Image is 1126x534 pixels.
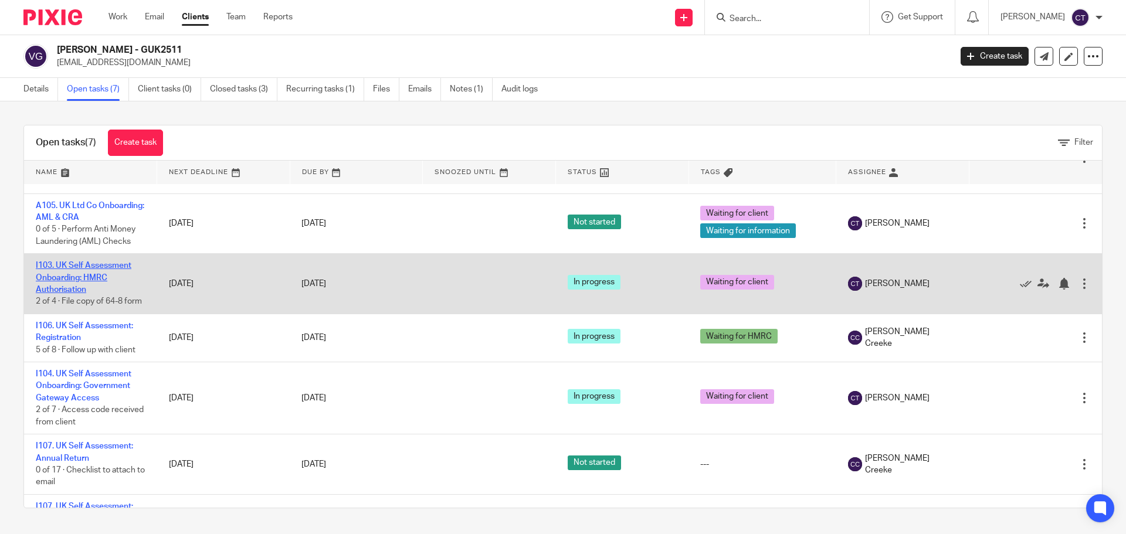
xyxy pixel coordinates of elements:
[23,78,58,101] a: Details
[848,391,862,405] img: svg%3E
[23,9,82,25] img: Pixie
[36,298,142,306] span: 2 of 4 · File copy of 64-8 form
[36,346,135,354] span: 5 of 8 · Follow up with client
[85,138,96,147] span: (7)
[36,322,133,342] a: I106. UK Self Assessment: Registration
[450,78,493,101] a: Notes (1)
[36,502,133,522] a: I107. UK Self Assessment: Annual Return
[1000,11,1065,23] p: [PERSON_NAME]
[848,331,862,345] img: svg%3E
[1020,278,1037,290] a: Mark as done
[301,334,326,342] span: [DATE]
[301,460,326,468] span: [DATE]
[301,219,326,227] span: [DATE]
[157,193,290,254] td: [DATE]
[36,406,144,426] span: 2 of 7 · Access code received from client
[700,329,778,343] span: Waiting for HMRC
[700,389,774,404] span: Waiting for client
[1071,8,1090,27] img: svg%3E
[23,44,48,69] img: svg%3E
[700,458,824,470] div: ---
[568,389,620,404] span: In progress
[182,11,209,23] a: Clients
[157,362,290,434] td: [DATE]
[36,466,145,487] span: 0 of 17 · Checklist to attach to email
[435,169,496,175] span: Snoozed Until
[700,206,774,220] span: Waiting for client
[36,202,144,222] a: A105. UK Ltd Co Onboarding: AML & CRA
[138,78,201,101] a: Client tasks (0)
[226,11,246,23] a: Team
[157,434,290,495] td: [DATE]
[848,216,862,230] img: svg%3E
[1074,138,1093,147] span: Filter
[728,14,834,25] input: Search
[700,275,774,290] span: Waiting for client
[36,261,131,294] a: I103. UK Self Assessment Onboarding: HMRC Authorisation
[961,47,1029,66] a: Create task
[568,329,620,343] span: In progress
[263,11,293,23] a: Reports
[67,78,129,101] a: Open tasks (7)
[865,453,958,477] span: [PERSON_NAME] Creeke
[865,217,930,229] span: [PERSON_NAME]
[568,169,597,175] span: Status
[301,280,326,288] span: [DATE]
[108,11,127,23] a: Work
[157,254,290,314] td: [DATE]
[301,394,326,402] span: [DATE]
[36,442,133,462] a: I107. UK Self Assessment: Annual Return
[373,78,399,101] a: Files
[568,455,621,470] span: Not started
[865,326,958,350] span: [PERSON_NAME] Creeke
[568,275,620,290] span: In progress
[108,130,163,156] a: Create task
[210,78,277,101] a: Closed tasks (3)
[36,370,131,402] a: I104. UK Self Assessment Onboarding: Government Gateway Access
[898,13,943,21] span: Get Support
[701,169,721,175] span: Tags
[57,44,766,56] h2: [PERSON_NAME] - GUK2511
[568,215,621,229] span: Not started
[36,225,135,246] span: 0 of 5 · Perform Anti Money Laundering (AML) Checks
[286,78,364,101] a: Recurring tasks (1)
[865,278,930,290] span: [PERSON_NAME]
[145,11,164,23] a: Email
[57,57,943,69] p: [EMAIL_ADDRESS][DOMAIN_NAME]
[865,392,930,404] span: [PERSON_NAME]
[408,78,441,101] a: Emails
[501,78,547,101] a: Audit logs
[36,137,96,149] h1: Open tasks
[157,314,290,362] td: [DATE]
[700,223,796,238] span: Waiting for information
[848,457,862,471] img: svg%3E
[848,277,862,291] img: svg%3E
